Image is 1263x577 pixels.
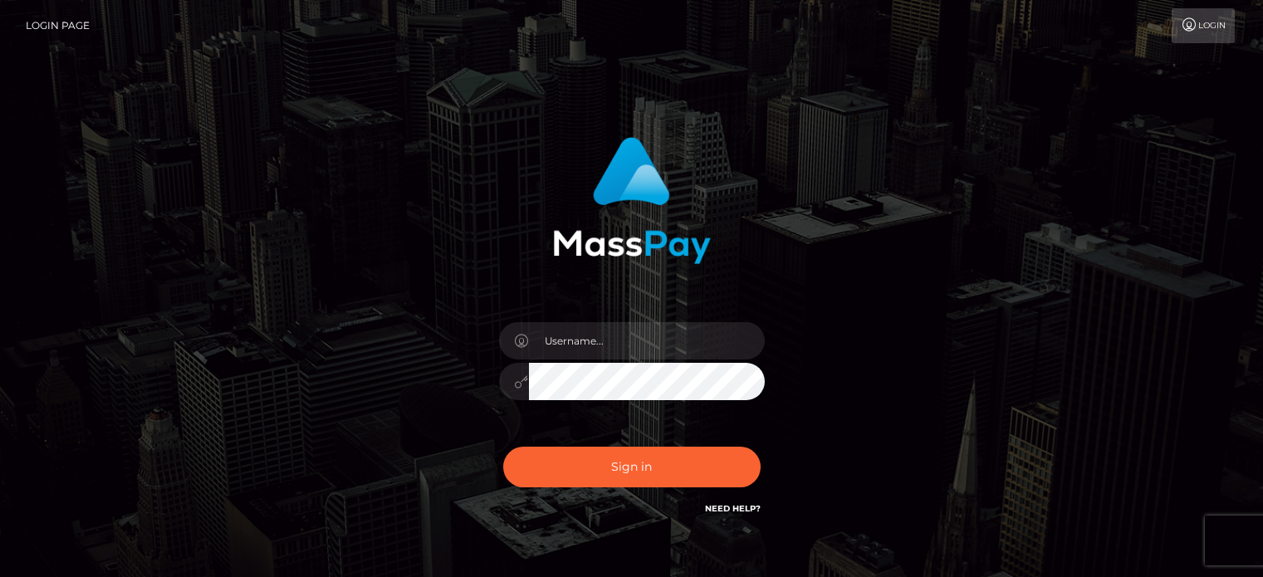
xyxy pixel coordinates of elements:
[705,503,761,514] a: Need Help?
[553,137,711,264] img: MassPay Login
[503,447,761,487] button: Sign in
[529,322,765,359] input: Username...
[26,8,90,43] a: Login Page
[1172,8,1235,43] a: Login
